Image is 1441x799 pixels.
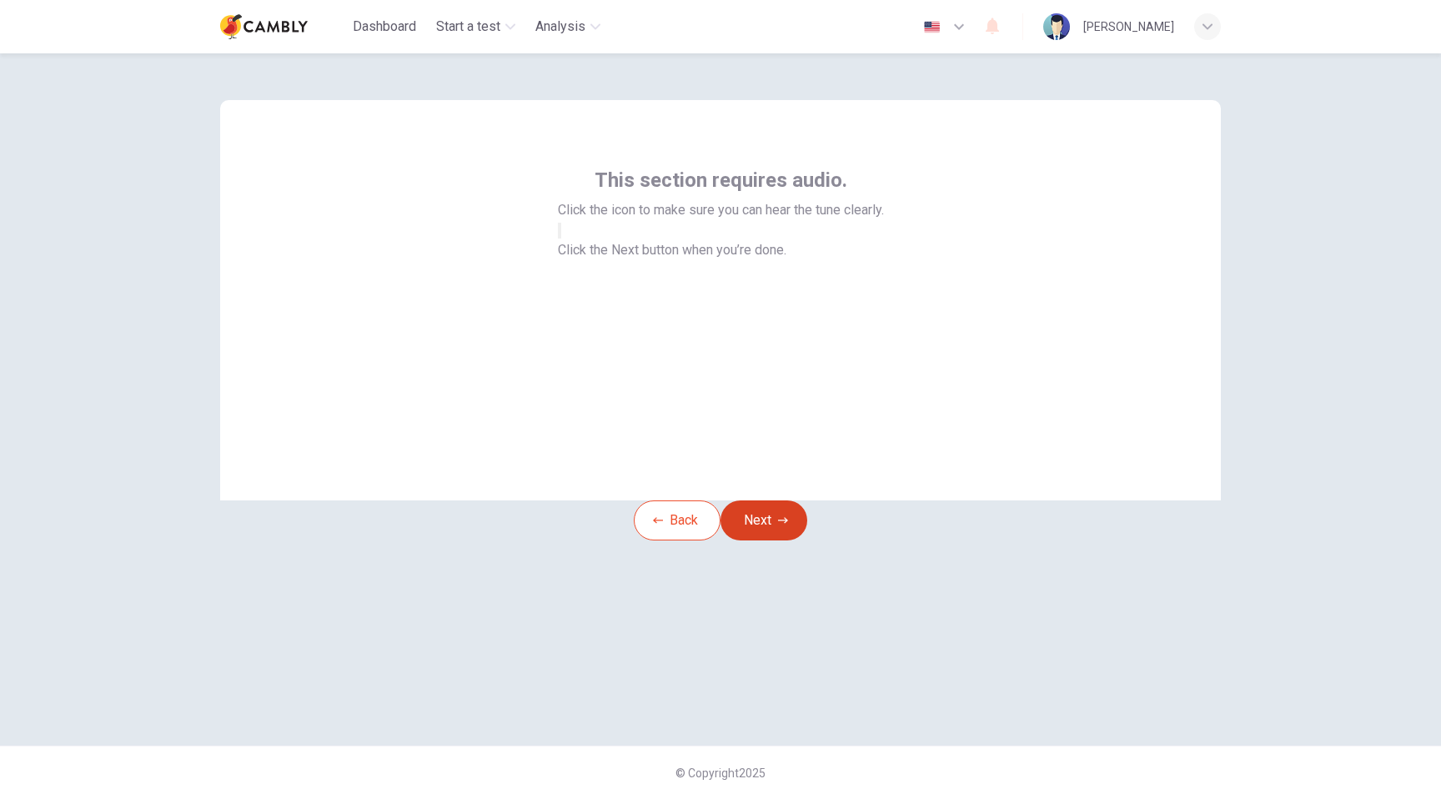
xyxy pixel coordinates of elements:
button: Back [634,500,720,540]
div: [PERSON_NAME] [1083,17,1174,37]
span: Click the Next button when you’re done. [558,242,786,258]
img: en [921,21,942,33]
button: Next [720,500,807,540]
button: Analysis [529,12,607,42]
img: Profile picture [1043,13,1070,40]
span: This section requires audio. [595,167,847,193]
span: Click the icon to make sure you can hear the tune clearly. [558,200,884,220]
span: Analysis [535,17,585,37]
button: Dashboard [346,12,423,42]
a: Cambly logo [220,10,346,43]
span: Start a test [436,17,500,37]
span: Dashboard [353,17,416,37]
button: Start a test [429,12,522,42]
span: © Copyright 2025 [675,766,766,780]
img: Cambly logo [220,10,308,43]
